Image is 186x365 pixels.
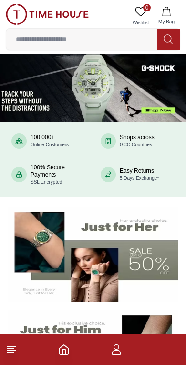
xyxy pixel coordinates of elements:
[31,142,69,147] span: Online Customers
[155,18,178,25] span: My Bag
[129,4,153,28] a: 0Wishlist
[8,207,178,302] img: Women's Watches Banner
[143,4,151,11] span: 0
[31,179,62,185] span: SSL Encrypted
[129,19,153,26] span: Wishlist
[58,344,70,355] a: Home
[6,4,89,25] img: ...
[31,134,69,148] div: 100,000+
[153,4,180,28] button: My Bag
[120,134,155,148] div: Shops across
[120,176,159,181] span: 5 Days Exchange*
[31,164,85,186] div: 100% Secure Payments
[120,142,152,147] span: GCC Countries
[120,167,159,182] div: Easy Returns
